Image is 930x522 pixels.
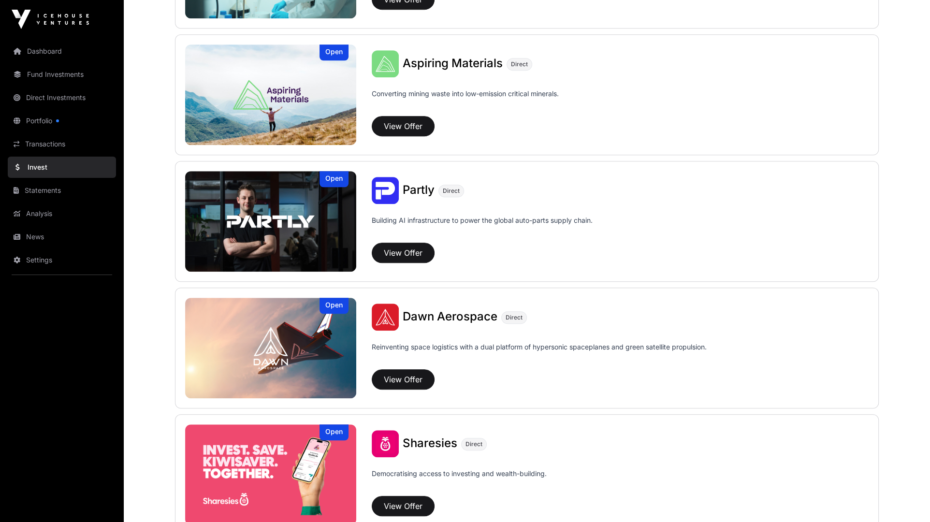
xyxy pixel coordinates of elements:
[882,476,930,522] iframe: Chat Widget
[372,116,435,136] button: View Offer
[8,180,116,201] a: Statements
[372,177,399,204] img: Partly
[506,314,523,321] span: Direct
[372,369,435,390] button: View Offer
[511,60,528,68] span: Direct
[12,10,89,29] img: Icehouse Ventures Logo
[8,64,116,85] a: Fund Investments
[372,469,547,492] p: Democratising access to investing and wealth-building.
[372,50,399,77] img: Aspiring Materials
[8,41,116,62] a: Dashboard
[185,171,356,272] img: Partly
[8,87,116,108] a: Direct Investments
[403,184,435,197] a: Partly
[372,216,593,239] p: Building AI infrastructure to power the global auto-parts supply chain.
[465,440,482,448] span: Direct
[320,424,349,440] div: Open
[443,187,460,195] span: Direct
[372,243,435,263] button: View Offer
[372,304,399,331] img: Dawn Aerospace
[372,89,559,112] p: Converting mining waste into low-emission critical minerals.
[372,430,399,457] img: Sharesies
[403,437,457,450] a: Sharesies
[403,436,457,450] span: Sharesies
[8,203,116,224] a: Analysis
[320,171,349,187] div: Open
[185,44,356,145] img: Aspiring Materials
[403,311,497,323] a: Dawn Aerospace
[403,56,503,70] span: Aspiring Materials
[185,298,356,398] img: Dawn Aerospace
[8,157,116,178] a: Invest
[185,171,356,272] a: PartlyOpen
[8,110,116,131] a: Portfolio
[403,183,435,197] span: Partly
[403,309,497,323] span: Dawn Aerospace
[372,342,707,365] p: Reinventing space logistics with a dual platform of hypersonic spaceplanes and green satellite pr...
[320,44,349,60] div: Open
[8,133,116,155] a: Transactions
[185,298,356,398] a: Dawn AerospaceOpen
[185,44,356,145] a: Aspiring MaterialsOpen
[403,58,503,70] a: Aspiring Materials
[8,226,116,247] a: News
[372,496,435,516] button: View Offer
[8,249,116,271] a: Settings
[320,298,349,314] div: Open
